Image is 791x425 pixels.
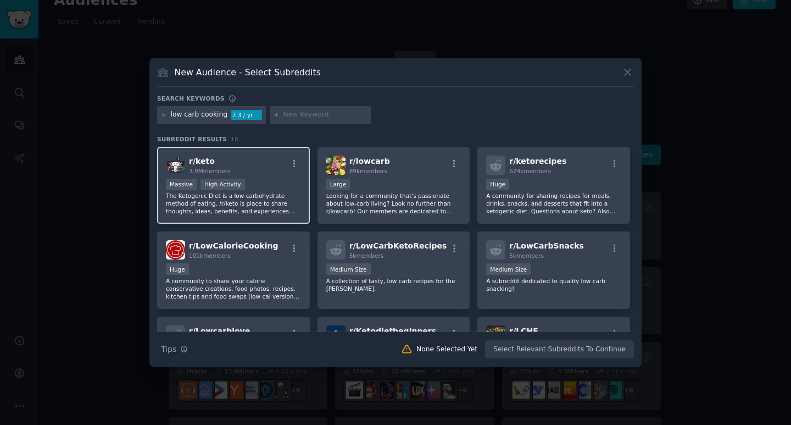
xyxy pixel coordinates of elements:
[326,325,346,345] img: Ketodietbeginners
[166,179,197,190] div: Massive
[486,179,509,190] div: Huge
[157,340,192,359] button: Tips
[349,157,390,165] span: r/ lowcarb
[326,156,346,175] img: lowcarb
[189,241,278,250] span: r/ LowCalorieCooking
[175,67,321,78] h3: New Audience - Select Subreddits
[326,277,461,292] p: A collection of tasty, low carb recipes for the [PERSON_NAME].
[166,192,301,215] p: The Ketogenic Diet is a low carbohydrate method of eating. /r/keto is place to share thoughts, id...
[166,240,185,260] img: LowCalorieCooking
[157,95,225,102] h3: Search keywords
[161,344,176,355] span: Tips
[166,277,301,300] p: A community to share your calorie conservative creations, food photos, recipes, kitchen tips and ...
[166,156,185,175] img: keto
[189,327,250,335] span: r/ Lowcarblove
[509,168,551,174] span: 624k members
[486,263,531,275] div: Medium Size
[326,192,461,215] p: Looking for a community that's passionate about low-carb living? Look no further than r/lowcarb! ...
[283,110,367,120] input: New Keyword
[200,179,245,190] div: High Activity
[231,110,262,120] div: 7.3 / yr
[189,252,231,259] span: 101k members
[349,168,387,174] span: 89k members
[326,263,371,275] div: Medium Size
[509,241,584,250] span: r/ LowCarbSnacks
[509,252,544,259] span: 5k members
[349,241,447,250] span: r/ LowCarbKetoRecipes
[189,157,215,165] span: r/ keto
[231,136,238,142] span: 18
[509,157,566,165] span: r/ ketorecipes
[349,252,384,259] span: 5k members
[171,110,228,120] div: low carb cooking
[326,179,350,190] div: Large
[416,345,477,355] div: None Selected Yet
[509,327,538,335] span: r/ LCHF
[349,327,436,335] span: r/ Ketodietbeginners
[157,135,227,143] span: Subreddit Results
[189,168,231,174] span: 3.9M members
[486,192,621,215] p: A community for sharing recipes for meals, drinks, snacks, and desserts that fit into a ketogenic...
[486,325,505,345] img: LCHF
[486,277,621,292] p: A subreddit dedicated to quality low carb snacking!
[166,263,189,275] div: Huge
